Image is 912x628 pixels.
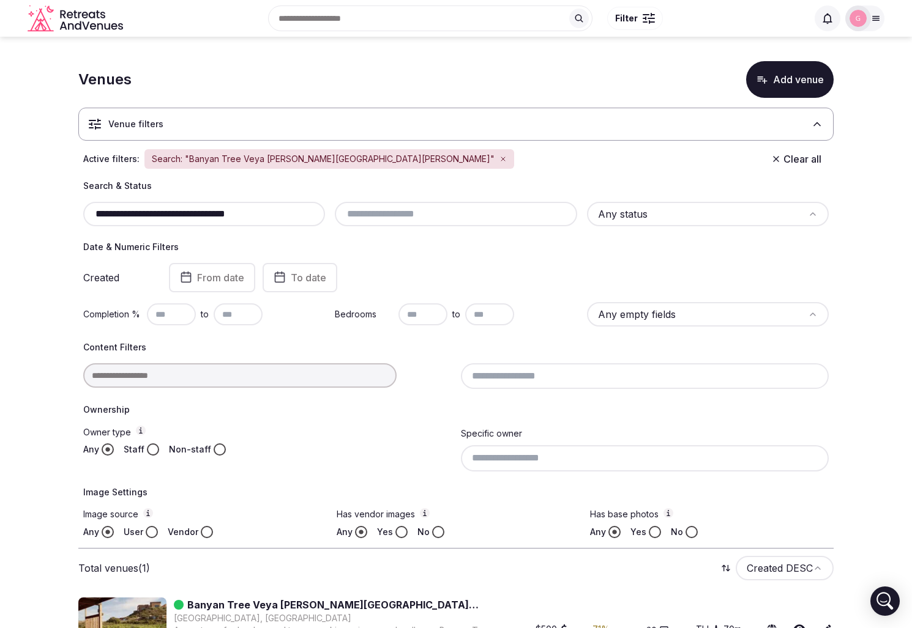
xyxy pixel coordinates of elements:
[187,597,498,612] a: Banyan Tree Veya [PERSON_NAME][GEOGRAPHIC_DATA][PERSON_NAME]
[764,148,829,170] button: Clear all
[28,5,125,32] a: Visit the homepage
[83,486,829,498] h4: Image Settings
[143,508,153,518] button: Image source
[83,508,322,521] label: Image source
[78,69,132,90] h1: Venues
[168,526,198,538] label: Vendor
[615,12,638,24] span: Filter
[417,526,430,538] label: No
[291,272,326,284] span: To date
[174,612,351,624] button: [GEOGRAPHIC_DATA], [GEOGRAPHIC_DATA]
[169,443,211,456] label: Non-staff
[201,308,209,320] span: to
[590,508,829,521] label: Has base photos
[630,526,646,538] label: Yes
[337,526,353,538] label: Any
[83,443,99,456] label: Any
[28,5,125,32] svg: Retreats and Venues company logo
[83,426,451,438] label: Owner type
[746,61,834,98] button: Add venue
[83,241,829,253] h4: Date & Numeric Filters
[337,508,575,521] label: Has vendor images
[671,526,683,538] label: No
[152,153,495,165] span: Search: "Banyan Tree Veya [PERSON_NAME][GEOGRAPHIC_DATA][PERSON_NAME]"
[83,308,142,320] label: Completion %
[452,308,460,320] span: to
[78,561,150,575] p: Total venues (1)
[136,426,146,435] button: Owner type
[124,526,143,538] label: User
[83,180,829,192] h4: Search & Status
[169,263,255,292] button: From date
[83,341,829,353] h4: Content Filters
[197,272,244,284] span: From date
[420,508,430,518] button: Has vendor images
[870,586,900,616] div: Open Intercom Messenger
[377,526,393,538] label: Yes
[83,273,152,283] label: Created
[850,10,867,27] img: Glen Hayes
[335,308,394,320] label: Bedrooms
[607,7,663,30] button: Filter
[461,428,522,438] label: Specific owner
[590,526,606,538] label: Any
[83,404,829,416] h4: Ownership
[83,153,140,165] span: Active filters:
[663,508,673,518] button: Has base photos
[263,263,337,292] button: To date
[124,443,144,456] label: Staff
[83,526,99,538] label: Any
[108,118,163,130] h3: Venue filters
